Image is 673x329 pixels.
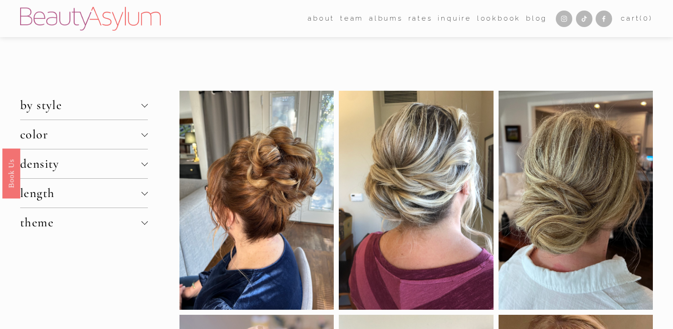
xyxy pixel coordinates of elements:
span: 0 [643,14,649,22]
span: color [20,127,141,142]
a: folder dropdown [308,11,335,25]
a: albums [369,11,403,25]
span: length [20,186,141,201]
a: Instagram [556,11,572,27]
a: TikTok [576,11,592,27]
a: Lookbook [477,11,521,25]
a: Facebook [596,11,612,27]
button: density [20,149,148,178]
a: Inquire [438,11,472,25]
span: ( ) [640,14,652,22]
a: Rates [408,11,433,25]
span: about [308,12,335,25]
button: by style [20,91,148,120]
span: theme [20,215,141,230]
a: Book Us [2,148,20,198]
a: Blog [526,11,547,25]
a: 0 items in cart [621,12,653,25]
img: Beauty Asylum | Bridal Hair &amp; Makeup Charlotte &amp; Atlanta [20,7,161,31]
a: folder dropdown [340,11,364,25]
span: density [20,156,141,171]
button: theme [20,208,148,237]
button: color [20,120,148,149]
span: by style [20,98,141,113]
button: length [20,179,148,208]
span: team [340,12,364,25]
